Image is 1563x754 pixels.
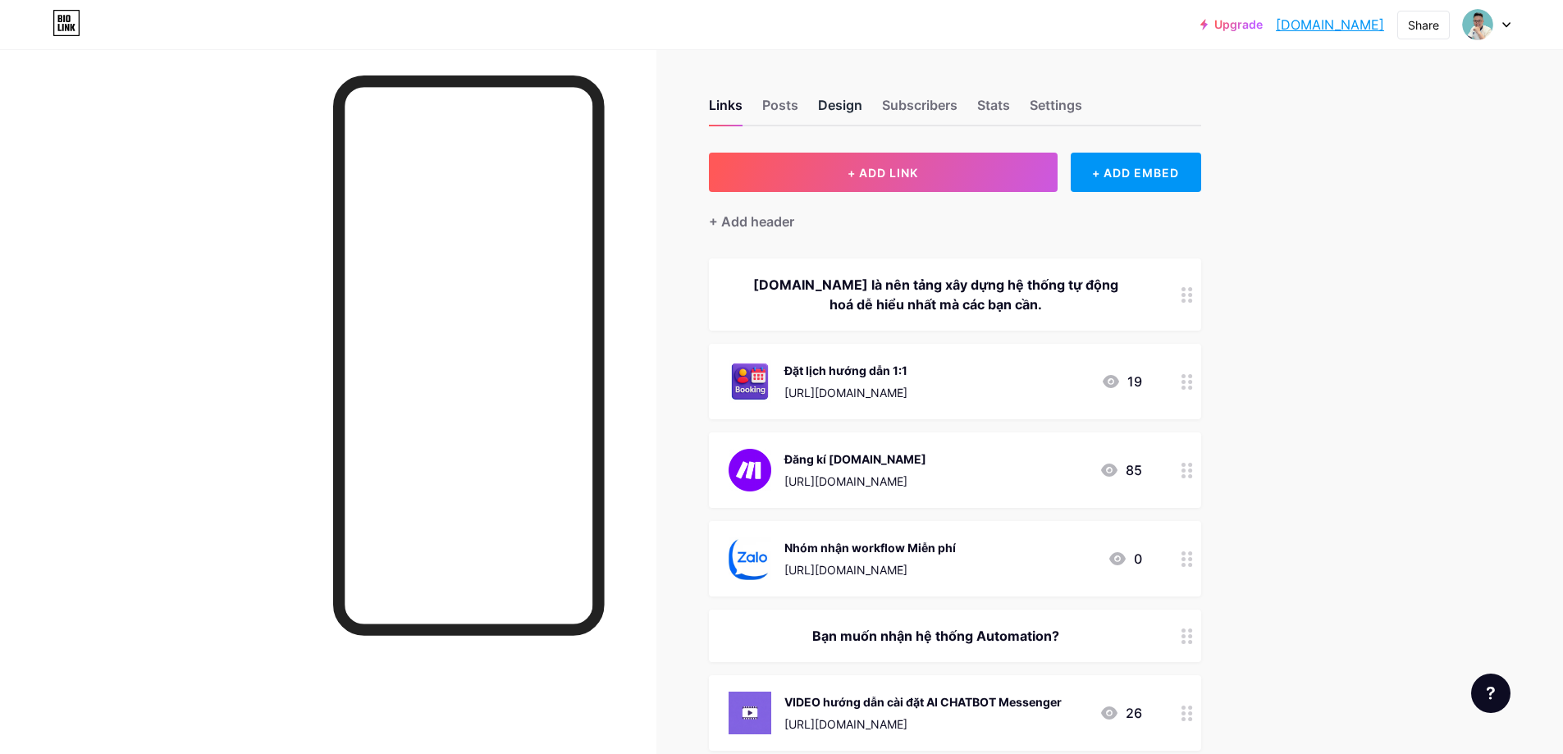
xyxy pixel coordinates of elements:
img: Đăng kí Make.com [729,449,771,491]
div: Stats [977,95,1010,125]
div: Đăng kí [DOMAIN_NAME] [784,450,926,468]
div: + Add header [709,212,794,231]
div: [URL][DOMAIN_NAME] [784,561,956,578]
div: + ADD EMBED [1071,153,1201,192]
div: [URL][DOMAIN_NAME] [784,384,907,401]
div: Subscribers [882,95,957,125]
a: Upgrade [1200,18,1263,31]
div: [DOMAIN_NAME] là nên tảng xây dựng hệ thống tự động hoá dễ hiểu nhất mà các bạn cần. [729,275,1142,314]
div: Design [818,95,862,125]
div: Bạn muốn nhận hệ thống Automation? [729,626,1142,646]
span: + ADD LINK [848,166,918,180]
div: Đặt lịch hướng dẫn 1:1 [784,362,907,379]
div: Share [1408,16,1439,34]
div: 85 [1099,460,1142,480]
div: VIDEO hướng dẫn cài đặt AI CHATBOT Messenger [784,693,1062,711]
button: + ADD LINK [709,153,1058,192]
div: Nhóm nhận workflow Miễn phí [784,539,956,556]
div: [URL][DOMAIN_NAME] [784,715,1062,733]
div: [URL][DOMAIN_NAME] [784,473,926,490]
img: VIDEO hướng dẫn cài đặt AI CHATBOT Messenger [729,692,771,734]
div: 0 [1108,549,1142,569]
div: 19 [1101,372,1142,391]
div: 26 [1099,703,1142,723]
img: Võ Đỗ Hà Lai [1462,9,1493,40]
a: [DOMAIN_NAME] [1276,15,1384,34]
div: Posts [762,95,798,125]
div: Links [709,95,743,125]
img: Nhóm nhận workflow Miễn phí [729,537,771,580]
img: Đặt lịch hướng dẫn 1:1 [729,360,771,403]
div: Settings [1030,95,1082,125]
